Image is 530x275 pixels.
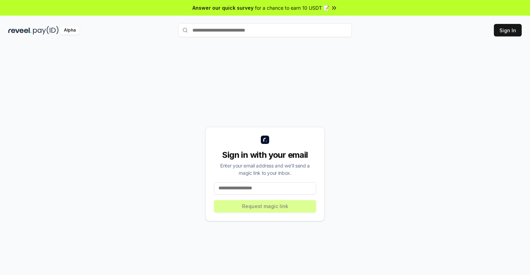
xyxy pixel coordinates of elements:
[60,26,80,35] div: Alpha
[255,4,329,11] span: for a chance to earn 10 USDT 📝
[261,136,269,144] img: logo_small
[214,149,316,161] div: Sign in with your email
[494,24,522,36] button: Sign In
[33,26,59,35] img: pay_id
[214,162,316,177] div: Enter your email address and we’ll send a magic link to your inbox.
[8,26,32,35] img: reveel_dark
[192,4,254,11] span: Answer our quick survey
